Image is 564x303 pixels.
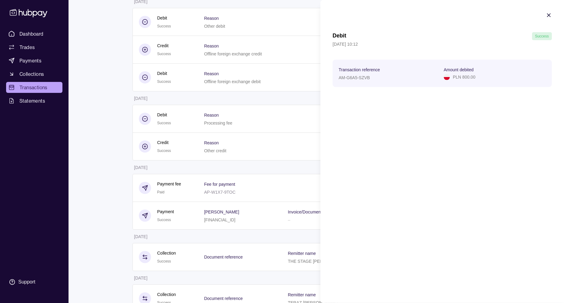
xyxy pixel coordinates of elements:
[444,74,450,80] img: pl
[333,41,552,48] p: [DATE] 10:12
[339,75,370,80] p: AM-G6A5-SZVB
[444,74,546,80] div: PLN 800.00
[333,32,346,40] h1: Debit
[444,67,474,72] p: Amount debited
[535,34,549,38] span: Success
[339,67,380,72] p: Transaction reference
